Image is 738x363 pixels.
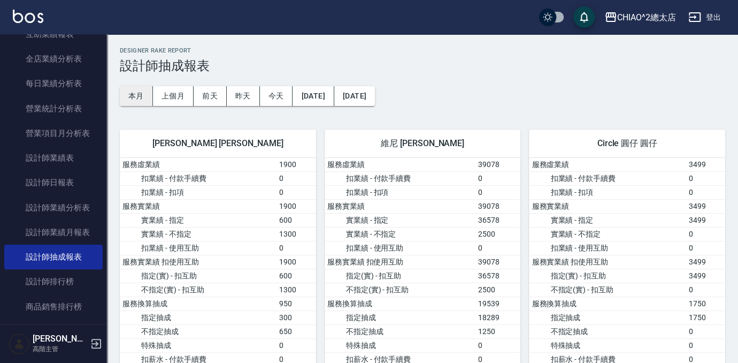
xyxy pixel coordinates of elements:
[276,213,316,227] td: 600
[325,283,475,297] td: 不指定(實) - 扣互助
[120,213,276,227] td: 實業績 - 指定
[120,255,276,269] td: 服務實業績 扣使用互助
[686,311,725,324] td: 1750
[120,311,276,324] td: 指定抽成
[33,334,87,344] h5: [PERSON_NAME]
[686,171,725,185] td: 0
[529,158,686,172] td: 服務虛業績
[325,269,475,283] td: 指定(實) - 扣互助
[120,324,276,338] td: 不指定抽成
[475,185,520,199] td: 0
[475,227,520,241] td: 2500
[4,22,103,47] a: 互助業績報表
[4,47,103,71] a: 全店業績分析表
[325,171,475,185] td: 扣業績 - 付款手續費
[276,311,316,324] td: 300
[529,199,686,213] td: 服務實業績
[686,338,725,352] td: 0
[686,199,725,213] td: 3499
[529,213,686,227] td: 實業績 - 指定
[686,185,725,199] td: 0
[120,185,276,199] td: 扣業績 - 扣項
[120,283,276,297] td: 不指定(實) - 扣互助
[9,333,30,354] img: Person
[529,311,686,324] td: 指定抽成
[120,269,276,283] td: 指定(實) - 扣互助
[337,138,508,149] span: 維尼 [PERSON_NAME]
[120,47,725,54] h2: Designer Rake Report
[194,86,227,106] button: 前天
[686,255,725,269] td: 3499
[325,324,475,338] td: 不指定抽成
[4,245,103,269] a: 設計師抽成報表
[120,297,276,311] td: 服務換算抽成
[276,199,316,213] td: 1900
[276,185,316,199] td: 0
[4,121,103,146] a: 營業項目月分析表
[325,297,475,311] td: 服務換算抽成
[542,138,712,149] span: Circle 圓仔 圓仔
[529,171,686,185] td: 扣業績 - 付款手續費
[4,220,103,245] a: 設計師業績月報表
[153,86,194,106] button: 上個月
[475,241,520,255] td: 0
[325,241,475,255] td: 扣業績 - 使用互助
[325,213,475,227] td: 實業績 - 指定
[475,171,520,185] td: 0
[227,86,260,106] button: 昨天
[475,311,520,324] td: 18289
[686,213,725,227] td: 3499
[529,338,686,352] td: 特殊抽成
[475,255,520,269] td: 39078
[325,311,475,324] td: 指定抽成
[600,6,680,28] button: CHIAO^2總太店
[684,7,725,27] button: 登出
[475,158,520,172] td: 39078
[4,71,103,96] a: 每日業績分析表
[529,269,686,283] td: 指定(實) - 扣互助
[325,255,475,269] td: 服務實業績 扣使用互助
[276,158,316,172] td: 1900
[120,86,153,106] button: 本月
[325,185,475,199] td: 扣業績 - 扣項
[475,199,520,213] td: 39078
[529,255,686,269] td: 服務實業績 扣使用互助
[276,227,316,241] td: 1300
[13,10,43,23] img: Logo
[529,324,686,338] td: 不指定抽成
[325,227,475,241] td: 實業績 - 不指定
[475,338,520,352] td: 0
[4,319,103,344] a: 商品消耗明細
[120,338,276,352] td: 特殊抽成
[276,171,316,185] td: 0
[325,338,475,352] td: 特殊抽成
[529,185,686,199] td: 扣業績 - 扣項
[133,138,303,149] span: [PERSON_NAME] [PERSON_NAME]
[529,227,686,241] td: 實業績 - 不指定
[686,241,725,255] td: 0
[325,158,475,172] td: 服務虛業績
[120,58,725,73] h3: 設計師抽成報表
[276,283,316,297] td: 1300
[4,96,103,121] a: 營業統計分析表
[276,269,316,283] td: 600
[4,146,103,170] a: 設計師業績表
[325,199,475,213] td: 服務實業績
[686,158,725,172] td: 3499
[120,158,276,172] td: 服務虛業績
[4,170,103,195] a: 設計師日報表
[276,297,316,311] td: 950
[276,324,316,338] td: 650
[276,241,316,255] td: 0
[529,283,686,297] td: 不指定(實) - 扣互助
[529,297,686,311] td: 服務換算抽成
[475,269,520,283] td: 36578
[260,86,293,106] button: 今天
[686,227,725,241] td: 0
[573,6,595,28] button: save
[4,195,103,220] a: 設計師業績分析表
[475,213,520,227] td: 36578
[475,297,520,311] td: 19539
[4,269,103,294] a: 設計師排行榜
[276,255,316,269] td: 1900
